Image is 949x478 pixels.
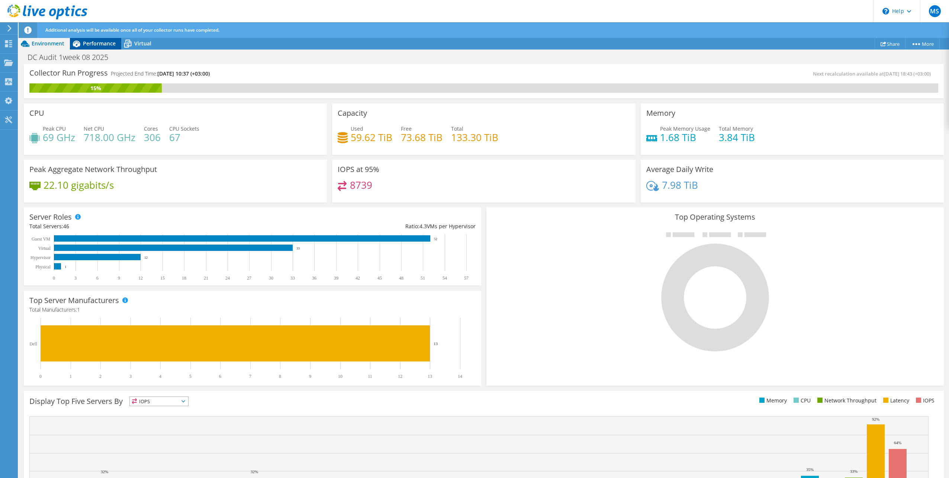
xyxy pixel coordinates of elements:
span: CPU Sockets [169,125,199,132]
text: 57 [464,275,469,281]
li: CPU [792,396,811,405]
text: 10 [338,374,342,379]
text: Virtual [38,246,51,251]
a: Share [875,38,905,50]
h4: Total Manufacturers: [29,306,476,314]
span: Total Memory [719,125,753,132]
text: 45 [377,275,382,281]
text: 1 [65,265,67,269]
text: 3 [129,374,132,379]
li: Network Throughput [816,396,876,405]
text: 13 [428,374,432,379]
span: Used [351,125,363,132]
span: Total [451,125,463,132]
span: [DATE] 10:37 (+03:00) [157,70,210,77]
text: 33 [290,275,295,281]
h4: 22.10 gigabits/s [44,181,114,189]
div: Ratio: VMs per Hypervisor [252,222,476,230]
h4: 1.68 TiB [660,133,710,141]
text: 52 [434,237,437,241]
text: 39 [334,275,338,281]
span: [DATE] 18:43 (+03:00) [884,70,931,77]
text: 12 [138,275,143,281]
h3: Capacity [338,109,367,117]
text: 21 [204,275,208,281]
text: 12 [398,374,402,379]
li: Memory [757,396,787,405]
h3: Peak Aggregate Network Throughput [29,165,157,173]
h4: 718.00 GHz [84,133,135,141]
h3: Server Roles [29,213,72,221]
text: 48 [399,275,403,281]
text: 32% [101,469,108,474]
text: 27 [247,275,251,281]
text: 30 [269,275,273,281]
h3: Memory [646,109,675,117]
h3: IOPS at 95% [338,165,379,173]
li: IOPS [914,396,934,405]
span: Net CPU [84,125,104,132]
span: IOPS [130,397,188,406]
text: 12 [144,256,148,259]
h4: 3.84 TiB [719,133,755,141]
text: 0 [53,275,55,281]
text: 9 [118,275,120,281]
text: 51 [421,275,425,281]
h4: 59.62 TiB [351,133,392,141]
text: Physical [35,264,51,270]
text: 33 [296,246,300,250]
span: Performance [83,40,116,47]
text: 7 [249,374,251,379]
text: 11 [368,374,372,379]
li: Latency [881,396,909,405]
text: 9 [309,374,311,379]
text: 15 [160,275,165,281]
span: Peak Memory Usage [660,125,710,132]
h4: 306 [144,133,161,141]
text: 32% [251,469,258,474]
text: 14 [458,374,462,379]
h4: Projected End Time: [111,70,210,78]
span: MS [929,5,941,17]
div: Total Servers: [29,222,252,230]
h1: DC Audit 1week 08 2025 [24,53,120,61]
text: 92% [872,417,879,421]
h3: Top Server Manufacturers [29,296,119,305]
text: 54 [443,275,447,281]
span: Peak CPU [43,125,66,132]
text: Guest VM [32,236,50,242]
h4: 7.98 TiB [662,181,698,189]
text: 33% [850,469,858,474]
a: More [905,38,940,50]
h4: 67 [169,133,199,141]
span: Environment [32,40,64,47]
span: Cores [144,125,158,132]
h3: CPU [29,109,44,117]
text: 2 [99,374,102,379]
text: 18 [182,275,186,281]
text: 4 [159,374,161,379]
h3: Average Daily Write [646,165,713,173]
text: 3 [74,275,77,281]
text: 6 [96,275,99,281]
h4: 73.68 TiB [401,133,443,141]
text: 5 [189,374,192,379]
div: 15% [29,84,162,92]
text: 42 [356,275,360,281]
text: 36 [312,275,316,281]
text: Dell [29,341,37,347]
h4: 69 GHz [43,133,75,141]
span: Virtual [134,40,151,47]
text: 6 [219,374,221,379]
text: 8 [279,374,281,379]
span: 46 [63,223,69,230]
svg: \n [882,8,889,15]
text: 1 [70,374,72,379]
span: Next recalculation available at [813,70,934,77]
text: 24 [225,275,230,281]
text: 0 [39,374,42,379]
text: 64% [894,440,901,445]
text: 13 [434,341,438,346]
span: 1 [77,306,80,313]
text: 35% [806,467,814,472]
